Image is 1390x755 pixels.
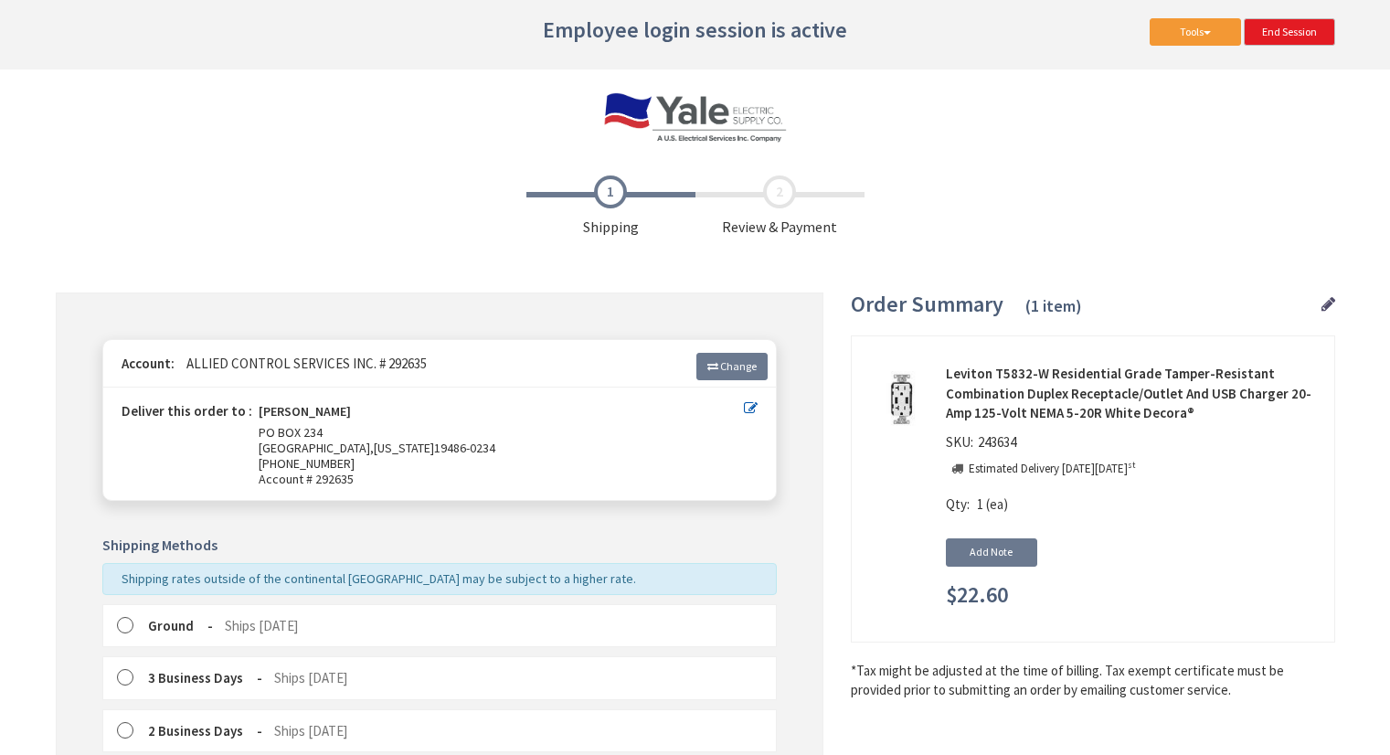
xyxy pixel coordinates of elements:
[543,18,847,42] span: Employee login session is active
[986,495,1008,513] span: (ea)
[148,722,262,739] strong: 2 Business Days
[526,175,695,238] span: Shipping
[946,583,1008,607] span: $22.60
[148,669,262,686] strong: 3 Business Days
[873,371,929,428] img: Leviton T5832-W Residential Grade Tamper-Resistant Combination Duplex Receptacle/Outlet And USB C...
[977,495,983,513] span: 1
[274,669,347,686] span: Ships [DATE]
[259,455,355,472] span: [PHONE_NUMBER]
[969,461,1135,478] p: Estimated Delivery [DATE][DATE]
[720,359,757,373] span: Change
[122,570,636,587] span: Shipping rates outside of the continental [GEOGRAPHIC_DATA] may be subject to a higher rate.
[225,617,298,634] span: Ships [DATE]
[1025,295,1082,316] span: (1 item)
[851,290,1003,318] span: Order Summary
[695,175,865,238] span: Review & Payment
[274,722,347,739] span: Ships [DATE]
[946,495,967,513] span: Qty
[102,537,777,554] h5: Shipping Methods
[259,424,323,441] span: PO BOX 234
[122,402,252,420] strong: Deliver this order to :
[1244,18,1335,46] a: End Session
[696,353,768,380] a: Change
[148,617,213,634] strong: Ground
[1128,459,1135,471] sup: st
[1262,25,1317,38] span: End Session
[122,355,175,372] strong: Account:
[603,92,786,143] img: Yale Electric Supply Co.
[259,472,744,487] span: Account # 292635
[259,440,374,456] span: [GEOGRAPHIC_DATA],
[434,440,495,456] span: 19486-0234
[851,661,1335,700] : *Tax might be adjusted at the time of billing. Tax exempt certificate must be provided prior to s...
[177,355,427,372] span: ALLIED CONTROL SERVICES INC. # 292635
[1213,705,1335,750] iframe: Opens a widget where you can find more information
[973,433,1021,451] span: 243634
[259,404,351,425] strong: [PERSON_NAME]
[946,364,1321,422] strong: Leviton T5832-W Residential Grade Tamper-Resistant Combination Duplex Receptacle/Outlet And USB C...
[946,432,1021,458] div: SKU:
[1150,18,1241,46] button: Tools
[374,440,434,456] span: [US_STATE]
